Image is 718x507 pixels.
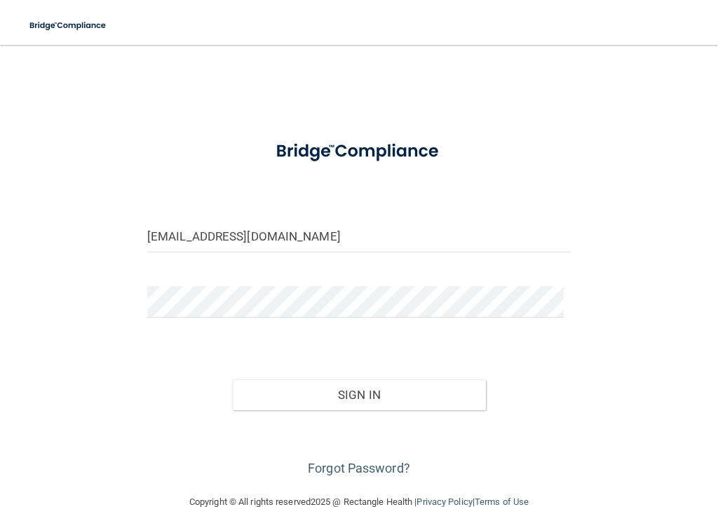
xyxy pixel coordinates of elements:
a: Privacy Policy [416,496,472,507]
img: bridge_compliance_login_screen.278c3ca4.svg [21,11,116,40]
input: Email [147,221,571,252]
a: Forgot Password? [308,461,410,475]
a: Terms of Use [475,496,529,507]
button: Sign In [232,379,487,410]
img: bridge_compliance_login_screen.278c3ca4.svg [258,129,459,174]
